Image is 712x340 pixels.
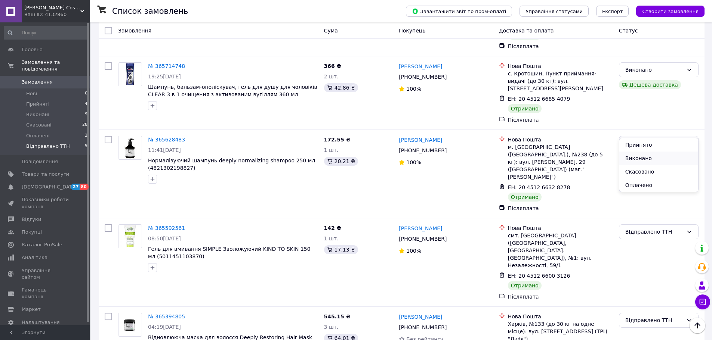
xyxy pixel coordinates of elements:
span: Seagull Cosmetics [24,4,80,11]
div: Післяплата [508,116,613,124]
span: Замовлення [118,28,151,34]
li: Прийнято [619,138,698,152]
a: Створити замовлення [629,8,705,14]
a: № 365628483 [148,137,185,143]
span: Нові [26,90,37,97]
a: № 365394805 [148,314,185,319]
span: Статус [619,28,638,34]
div: ВІдправлено ТТН [625,228,683,236]
img: Фото товару [118,136,142,159]
span: 4 [85,101,87,107]
a: Шампунь, бальзам-ополіскувач, гель для душу для чоловіків CLEAR 3 в 1 очищення з активованим вугі... [148,84,317,105]
div: м. [GEOGRAPHIC_DATA] ([GEOGRAPHIC_DATA].), №238 (до 5 кг): вул. [PERSON_NAME], 29 ([GEOGRAPHIC_DA... [508,143,613,181]
span: Покупці [22,229,42,235]
span: Маркет [22,306,41,313]
a: [PERSON_NAME] [399,63,442,70]
a: № 365592561 [148,225,185,231]
a: [PERSON_NAME] [399,225,442,232]
div: Ваш ID: 4132860 [24,11,90,18]
span: Завантажити звіт по пром-оплаті [412,8,506,15]
span: Експорт [602,9,623,14]
div: смт. [GEOGRAPHIC_DATA] ([GEOGRAPHIC_DATA], [GEOGRAPHIC_DATA]. [GEOGRAPHIC_DATA]), №1: вул. Незале... [508,232,613,269]
div: Післяплата [508,205,613,212]
span: Доставка та оплата [499,28,554,34]
span: 27 [71,184,80,190]
span: 08:50[DATE] [148,235,181,241]
div: Виконано [625,66,683,74]
span: 2 шт. [324,74,339,79]
span: 142 ₴ [324,225,341,231]
span: 100% [406,159,421,165]
span: Замовлення [22,79,53,85]
span: 100% [406,86,421,92]
button: Наверх [690,318,705,333]
span: Оплачені [26,132,50,139]
a: Нормалізуючий шампунь deeply normalizing shampoo 250 мл (4821302198827) [148,157,315,171]
span: 1 шт. [324,147,339,153]
span: 1 шт. [324,235,339,241]
span: 3 шт. [324,324,339,330]
button: Управління статусами [520,6,589,17]
div: Нова Пошта [508,62,613,70]
span: Головна [22,46,43,53]
button: Створити замовлення [636,6,705,17]
span: Cума [324,28,338,34]
button: Завантажити звіт по пром-оплаті [406,6,512,17]
span: Гаманець компанії [22,287,69,300]
div: Післяплата [508,43,613,50]
span: ЕН: 20 4512 6685 4079 [508,96,570,102]
a: Фото товару [118,62,142,86]
img: Фото товару [118,225,142,248]
span: 366 ₴ [324,63,341,69]
a: Фото товару [118,224,142,248]
div: с. Кротошин, Пункт приймання-видачі (до 30 кг): вул. [STREET_ADDRESS][PERSON_NAME] [508,70,613,92]
div: 20.21 ₴ [324,157,358,166]
div: Післяплата [508,293,613,300]
span: 80 [80,184,88,190]
li: Скасовано [619,165,698,178]
li: Виконано [619,152,698,165]
img: Фото товару [118,63,142,86]
span: ВІдправлено ТТН [26,143,70,150]
a: [PERSON_NAME] [399,136,442,144]
div: Отримано [508,104,542,113]
img: Фото товару [118,313,142,336]
span: Каталог ProSale [22,241,62,248]
a: № 365714748 [148,63,185,69]
span: 0 [85,90,87,97]
div: Дешева доставка [619,80,681,89]
li: Оплачено [619,178,698,192]
span: 04:19[DATE] [148,324,181,330]
span: Відгуки [22,216,41,223]
h1: Список замовлень [112,7,188,16]
input: Пошук [4,26,88,40]
span: Повідомлення [22,158,58,165]
div: Отримано [508,193,542,202]
div: Нова Пошта [508,136,613,143]
span: [DEMOGRAPHIC_DATA] [22,184,77,190]
button: Чат з покупцем [695,294,710,309]
span: 172.55 ₴ [324,137,351,143]
span: Скасовані [26,122,52,128]
span: 5 [85,143,87,150]
div: [PHONE_NUMBER] [397,322,448,333]
span: 2 [85,132,87,139]
span: Аналітика [22,254,47,261]
div: ВІдправлено ТТН [625,316,683,324]
span: Управління статусами [525,9,583,14]
span: Покупець [399,28,425,34]
div: Отримано [508,281,542,290]
div: [PHONE_NUMBER] [397,72,448,82]
span: 545.15 ₴ [324,314,351,319]
div: Нова Пошта [508,313,613,320]
span: Прийняті [26,101,49,107]
button: Експорт [596,6,629,17]
a: Гель для вмивання SIMPLE Зволожуючий KIND TO SKIN 150 мл (5011451103870) [148,246,311,259]
span: Налаштування [22,319,60,326]
span: Товари та послуги [22,171,69,178]
div: [PHONE_NUMBER] [397,145,448,156]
